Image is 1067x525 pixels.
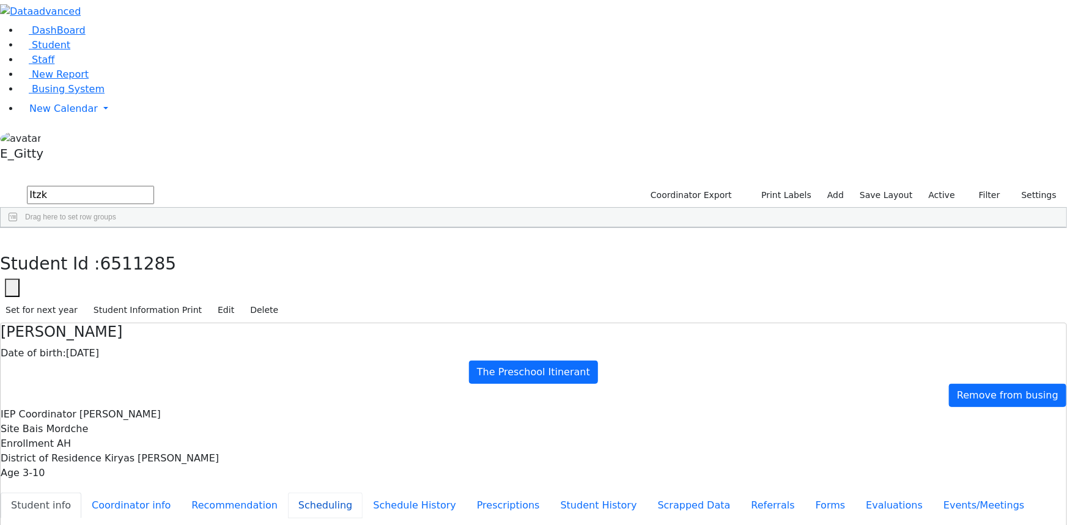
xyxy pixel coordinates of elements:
label: Site [1,422,20,436]
span: Drag here to set row groups [25,213,116,221]
a: The Preschool Itinerant [469,361,598,384]
button: Schedule History [363,493,467,518]
span: Student [32,39,70,51]
button: Referrals [741,493,805,518]
div: [DATE] [1,346,1066,361]
span: Bais Mordche [23,423,88,435]
span: Staff [32,54,54,65]
button: Delete [245,301,284,320]
button: Events/Meetings [933,493,1035,518]
button: Edit [212,301,240,320]
label: IEP Coordinator [1,407,76,422]
span: 6511285 [100,254,177,274]
h4: [PERSON_NAME] [1,323,1066,341]
button: Settings [1006,186,1062,205]
button: Scrapped Data [648,493,741,518]
span: AH [57,438,71,449]
a: New Calendar [20,97,1067,121]
span: DashBoard [32,24,86,36]
a: Student [20,39,70,51]
label: Active [923,186,961,205]
a: New Report [20,68,89,80]
button: Student History [550,493,648,518]
button: Print Labels [747,186,817,205]
button: Recommendation [181,493,288,518]
button: Evaluations [855,493,933,518]
span: New Report [32,68,89,80]
a: Remove from busing [949,384,1066,407]
span: [PERSON_NAME] [79,408,161,420]
button: Coordinator Export [643,186,737,205]
label: Enrollment [1,436,54,451]
label: Age [1,466,20,480]
span: New Calendar [29,103,98,114]
span: Kiryas [PERSON_NAME] [105,452,219,464]
label: Date of birth: [1,346,66,361]
button: Student Information Print [88,301,207,320]
a: Busing System [20,83,105,95]
button: Coordinator info [81,493,181,518]
span: Busing System [32,83,105,95]
button: Forms [805,493,856,518]
a: DashBoard [20,24,86,36]
button: Scheduling [288,493,363,518]
button: Filter [963,186,1006,205]
a: Staff [20,54,54,65]
button: Student info [1,493,81,518]
a: Add [822,186,849,205]
label: District of Residence [1,451,102,466]
button: Prescriptions [467,493,550,518]
input: Search [27,186,154,204]
span: 3-10 [23,467,45,479]
button: Save Layout [854,186,918,205]
span: Remove from busing [957,389,1058,401]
